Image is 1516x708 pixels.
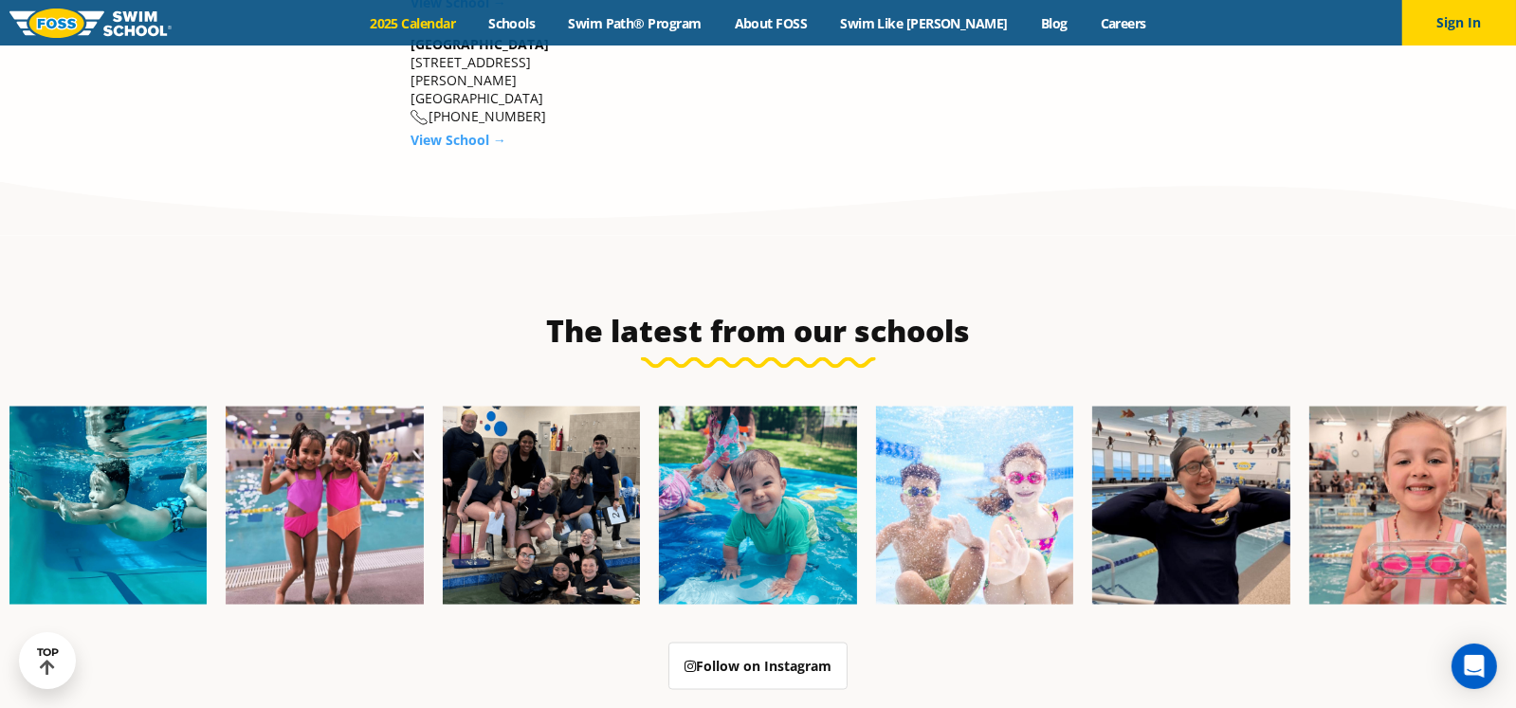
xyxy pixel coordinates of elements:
[411,110,429,126] img: location-phone-o-icon.svg
[1024,14,1084,32] a: Blog
[443,407,640,604] img: Fa25-Website-Images-2-600x600.png
[659,407,856,604] img: Fa25-Website-Images-600x600.png
[876,407,1073,604] img: FCC_FOSS_GeneralShoot_May_FallCampaign_lowres-9556-600x600.jpg
[411,131,506,149] a: View School →
[1452,644,1497,689] div: Open Intercom Messenger
[9,9,172,38] img: FOSS Swim School Logo
[1084,14,1162,32] a: Careers
[824,14,1025,32] a: Swim Like [PERSON_NAME]
[718,14,824,32] a: About FOSS
[354,14,472,32] a: 2025 Calendar
[668,643,848,690] a: Follow on Instagram
[411,35,630,126] div: [STREET_ADDRESS][PERSON_NAME] [GEOGRAPHIC_DATA] [PHONE_NUMBER]
[552,14,718,32] a: Swim Path® Program
[1092,407,1289,604] img: Fa25-Website-Images-9-600x600.jpg
[226,407,423,604] img: Fa25-Website-Images-8-600x600.jpg
[9,407,207,604] img: Fa25-Website-Images-1-600x600.png
[37,646,59,676] div: TOP
[1309,407,1507,604] img: Fa25-Website-Images-14-600x600.jpg
[472,14,552,32] a: Schools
